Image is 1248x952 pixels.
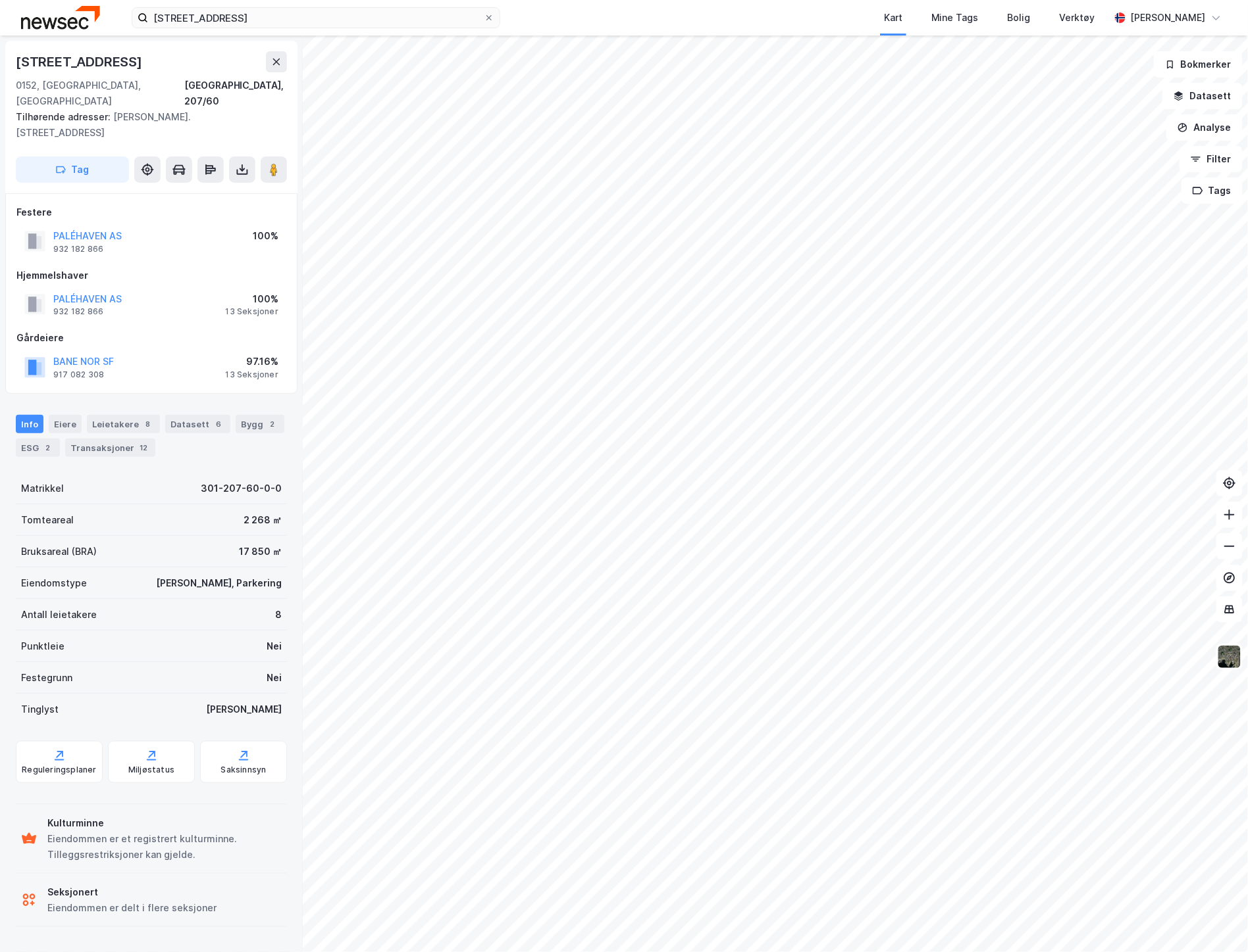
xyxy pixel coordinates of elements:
[221,765,267,775] div: Saksinnsyn
[16,109,276,141] div: [PERSON_NAME]. [STREET_ADDRESS]
[267,670,282,686] div: Nei
[226,291,278,307] div: 100%
[165,415,230,433] div: Datasett
[87,415,160,433] div: Leietakere
[244,512,282,528] div: 2 268 ㎡
[1166,114,1243,141] button: Analyse
[16,111,113,122] span: Tilhørende adresser:
[884,10,902,26] div: Kart
[21,607,97,623] div: Antall leietakere
[21,481,64,496] div: Matrikkel
[1060,10,1095,26] div: Verktøy
[53,244,103,254] div: 932 182 866
[16,268,286,283] div: Hjemmelshaver
[267,638,282,654] div: Nei
[21,512,74,528] div: Tomteareal
[1182,889,1248,952] div: Kontrollprogram for chat
[1217,644,1242,669] img: 9k=
[1131,10,1206,26] div: [PERSON_NAME]
[47,900,217,916] div: Eiendommen er delt i flere seksjoner
[16,415,43,433] div: Info
[239,544,282,559] div: 17 850 ㎡
[137,441,150,454] div: 12
[21,670,72,686] div: Festegrunn
[142,417,155,431] div: 8
[226,306,278,317] div: 13 Seksjoner
[16,439,60,457] div: ESG
[16,51,145,72] div: [STREET_ADDRESS]
[21,575,87,591] div: Eiendomstype
[1180,146,1243,172] button: Filter
[1154,51,1243,78] button: Bokmerker
[41,441,55,454] div: 2
[22,765,96,775] div: Reguleringsplaner
[156,575,282,591] div: [PERSON_NAME], Parkering
[275,607,282,623] div: 8
[16,156,129,183] button: Tag
[1182,178,1243,204] button: Tags
[49,415,82,433] div: Eiere
[206,702,282,717] div: [PERSON_NAME]
[236,415,284,433] div: Bygg
[184,78,287,109] div: [GEOGRAPHIC_DATA], 207/60
[212,417,225,431] div: 6
[21,6,100,29] img: newsec-logo.f6e21ccffca1b3a03d2d.png
[1162,83,1243,109] button: Datasett
[16,330,286,346] div: Gårdeiere
[201,481,282,496] div: 301-207-60-0-0
[253,228,278,244] div: 100%
[47,831,282,863] div: Eiendommen er et registrert kulturminne. Tilleggsrestriksjoner kan gjelde.
[65,439,155,457] div: Transaksjoner
[226,354,278,369] div: 97.16%
[21,702,59,717] div: Tinglyst
[931,10,979,26] div: Mine Tags
[21,638,65,654] div: Punktleie
[47,815,282,831] div: Kulturminne
[53,369,104,380] div: 917 082 308
[16,78,184,109] div: 0152, [GEOGRAPHIC_DATA], [GEOGRAPHIC_DATA]
[1008,10,1031,26] div: Bolig
[47,884,217,900] div: Seksjonert
[53,306,103,317] div: 932 182 866
[21,544,97,559] div: Bruksareal (BRA)
[226,369,278,380] div: 13 Seksjoner
[266,417,279,431] div: 2
[1182,889,1248,952] iframe: Chat Widget
[148,8,484,28] input: Søk på adresse, matrikkel, gårdeiere, leietakere eller personer
[16,204,286,220] div: Festere
[128,765,174,775] div: Miljøstatus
